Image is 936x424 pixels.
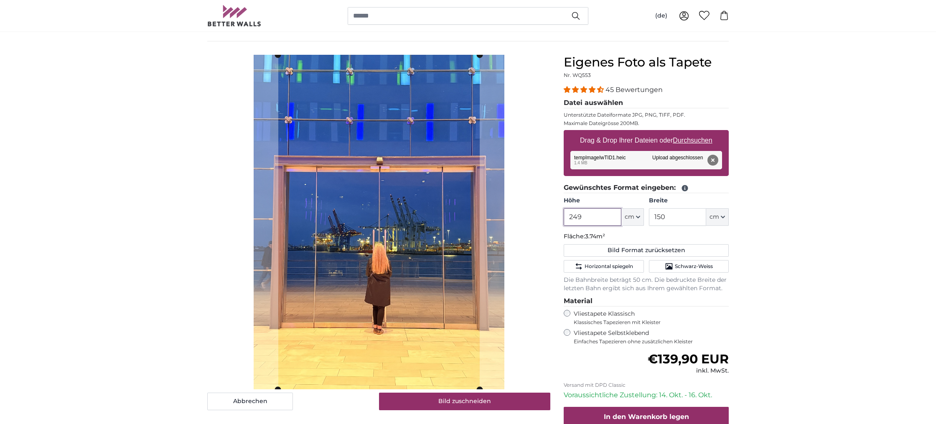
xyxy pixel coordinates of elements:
[574,329,729,345] label: Vliestapete Selbstklebend
[564,86,605,94] span: 4.36 stars
[605,86,663,94] span: 45 Bewertungen
[564,276,729,293] p: Die Bahnbreite beträgt 50 cm. Die bedruckte Breite der letzten Bahn ergibt sich aus Ihrem gewählt...
[564,112,729,118] p: Unterstützte Dateiformate JPG, PNG, TIFF, PDF.
[585,232,605,240] span: 3.74m²
[648,351,729,367] span: €139,90 EUR
[564,232,729,241] p: Fläche:
[379,393,551,410] button: Bild zuschneiden
[574,319,722,326] span: Klassisches Tapezieren mit Kleister
[207,393,293,410] button: Abbrechen
[564,197,643,205] label: Höhe
[564,120,729,127] p: Maximale Dateigrösse 200MB.
[564,72,591,78] span: Nr. WQ553
[649,8,674,23] button: (de)
[564,98,729,108] legend: Datei auswählen
[564,390,729,400] p: Voraussichtliche Zustellung: 14. Okt. - 16. Okt.
[621,208,644,226] button: cm
[574,338,729,345] span: Einfaches Tapezieren ohne zusätzlichen Kleister
[648,367,729,375] div: inkl. MwSt.
[673,137,712,144] u: Durchsuchen
[207,5,262,26] img: Betterwalls
[564,183,729,193] legend: Gewünschtes Format eingeben:
[710,213,719,221] span: cm
[564,244,729,257] button: Bild Format zurücksetzen
[706,208,729,226] button: cm
[625,213,634,221] span: cm
[564,382,729,388] p: Versand mit DPD Classic
[577,132,716,149] label: Drag & Drop Ihrer Dateien oder
[564,260,643,273] button: Horizontal spiegeln
[564,296,729,307] legend: Material
[574,310,722,326] label: Vliestapete Klassisch
[604,413,689,421] span: In den Warenkorb legen
[675,263,713,270] span: Schwarz-Weiss
[585,263,633,270] span: Horizontal spiegeln
[649,197,729,205] label: Breite
[649,260,729,273] button: Schwarz-Weiss
[564,55,729,70] h1: Eigenes Foto als Tapete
